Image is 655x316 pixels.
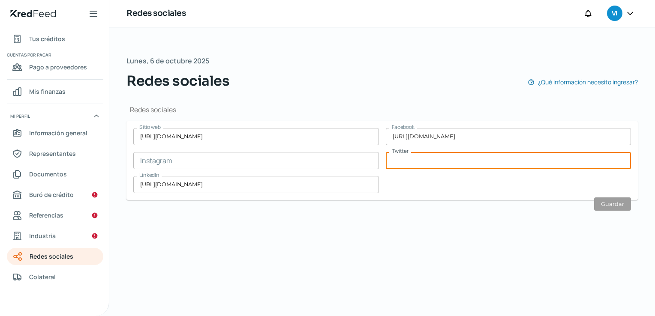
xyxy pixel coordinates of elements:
button: Guardar [594,197,631,211]
span: ¿Qué información necesito ingresar? [538,77,638,87]
h1: Redes sociales [126,7,186,20]
a: Industria [7,227,103,244]
span: Colateral [29,271,56,282]
a: Mis finanzas [7,83,103,100]
a: Pago a proveedores [7,59,103,76]
span: Mis finanzas [29,86,66,97]
a: Representantes [7,145,103,162]
a: Tus créditos [7,30,103,48]
span: Sitio web [139,123,161,131]
span: Twitter [392,147,409,155]
span: Referencias [29,210,63,221]
a: Documentos [7,166,103,183]
span: Representantes [29,148,76,159]
a: Colateral [7,268,103,286]
span: Documentos [29,169,67,179]
span: Información general [29,128,87,138]
a: Información general [7,125,103,142]
span: Pago a proveedores [29,62,87,72]
span: Mi perfil [10,112,30,120]
span: Facebook [392,123,415,131]
span: Buró de crédito [29,189,74,200]
span: Cuentas por pagar [7,51,102,59]
a: Referencias [7,207,103,224]
span: LinkedIn [139,171,159,179]
span: Tus créditos [29,33,65,44]
h1: Redes sociales [126,105,638,114]
a: Redes sociales [7,248,103,265]
a: Buró de crédito [7,186,103,203]
span: Redes sociales [126,71,229,91]
span: Industria [29,230,56,241]
span: Redes sociales [30,251,73,262]
span: Lunes, 6 de octubre 2025 [126,55,209,67]
span: VI [612,9,617,19]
